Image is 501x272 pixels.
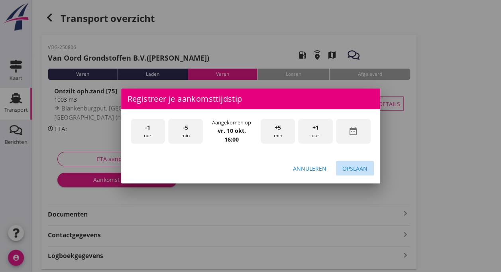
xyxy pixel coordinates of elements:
[131,119,165,144] div: uur
[293,164,326,173] div: Annuleren
[298,119,333,144] div: uur
[145,123,150,132] span: -1
[342,164,367,173] div: Opslaan
[212,119,251,126] div: Aangekomen op
[121,89,380,109] div: Registreer je aankomsttijdstip
[261,119,295,144] div: min
[168,119,203,144] div: min
[312,123,319,132] span: +1
[183,123,188,132] span: -5
[348,126,358,136] i: date_range
[218,127,246,134] strong: vr. 10 okt.
[275,123,281,132] span: +5
[224,136,239,143] strong: 16:00
[287,161,333,175] button: Annuleren
[336,161,374,175] button: Opslaan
